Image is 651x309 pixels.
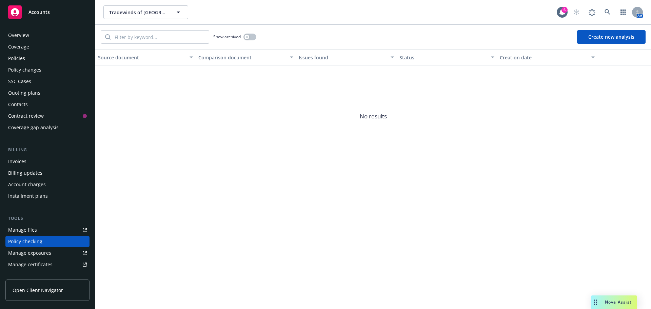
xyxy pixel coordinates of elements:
span: Show archived [213,34,241,40]
a: Manage claims [5,271,90,282]
button: Source document [95,49,196,65]
div: Policy checking [8,236,42,247]
a: Search [601,5,614,19]
div: Drag to move [591,295,599,309]
div: Quoting plans [8,88,40,98]
a: Coverage gap analysis [5,122,90,133]
button: Create new analysis [577,30,646,44]
div: Comparison document [198,54,286,61]
span: Nova Assist [605,299,632,305]
span: Accounts [28,9,50,15]
span: No results [95,65,651,167]
div: Overview [8,30,29,41]
a: Installment plans [5,191,90,201]
div: Installment plans [8,191,48,201]
div: Creation date [500,54,587,61]
a: Overview [5,30,90,41]
button: Nova Assist [591,295,637,309]
div: Policies [8,53,25,64]
div: Coverage gap analysis [8,122,59,133]
div: Issues found [299,54,386,61]
div: Tools [5,215,90,222]
svg: Search [105,34,111,40]
a: Switch app [616,5,630,19]
div: Manage files [8,225,37,235]
input: Filter by keyword... [111,31,209,43]
div: SSC Cases [8,76,31,87]
a: Manage exposures [5,248,90,258]
a: Manage files [5,225,90,235]
a: SSC Cases [5,76,90,87]
a: Start snowing [570,5,583,19]
div: Manage certificates [8,259,53,270]
div: Account charges [8,179,46,190]
a: Report a Bug [585,5,599,19]
a: Coverage [5,41,90,52]
span: Tradewinds of [GEOGRAPHIC_DATA][PERSON_NAME] [109,9,168,16]
div: Contacts [8,99,28,110]
a: Contract review [5,111,90,121]
button: Comparison document [196,49,296,65]
div: Coverage [8,41,29,52]
div: Contract review [8,111,44,121]
button: Status [397,49,497,65]
a: Accounts [5,3,90,22]
a: Quoting plans [5,88,90,98]
button: Tradewinds of [GEOGRAPHIC_DATA][PERSON_NAME] [103,5,188,19]
button: Creation date [497,49,597,65]
a: Policy checking [5,236,90,247]
a: Policy changes [5,64,90,75]
div: Billing updates [8,168,42,178]
button: Issues found [296,49,396,65]
a: Account charges [5,179,90,190]
div: Status [399,54,487,61]
div: Manage exposures [8,248,51,258]
div: Manage claims [8,271,42,282]
div: 6 [561,7,568,13]
a: Policies [5,53,90,64]
div: Invoices [8,156,26,167]
a: Billing updates [5,168,90,178]
div: Policy changes [8,64,41,75]
a: Manage certificates [5,259,90,270]
span: Open Client Navigator [13,287,63,294]
div: Source document [98,54,185,61]
a: Contacts [5,99,90,110]
div: Billing [5,147,90,153]
a: Invoices [5,156,90,167]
